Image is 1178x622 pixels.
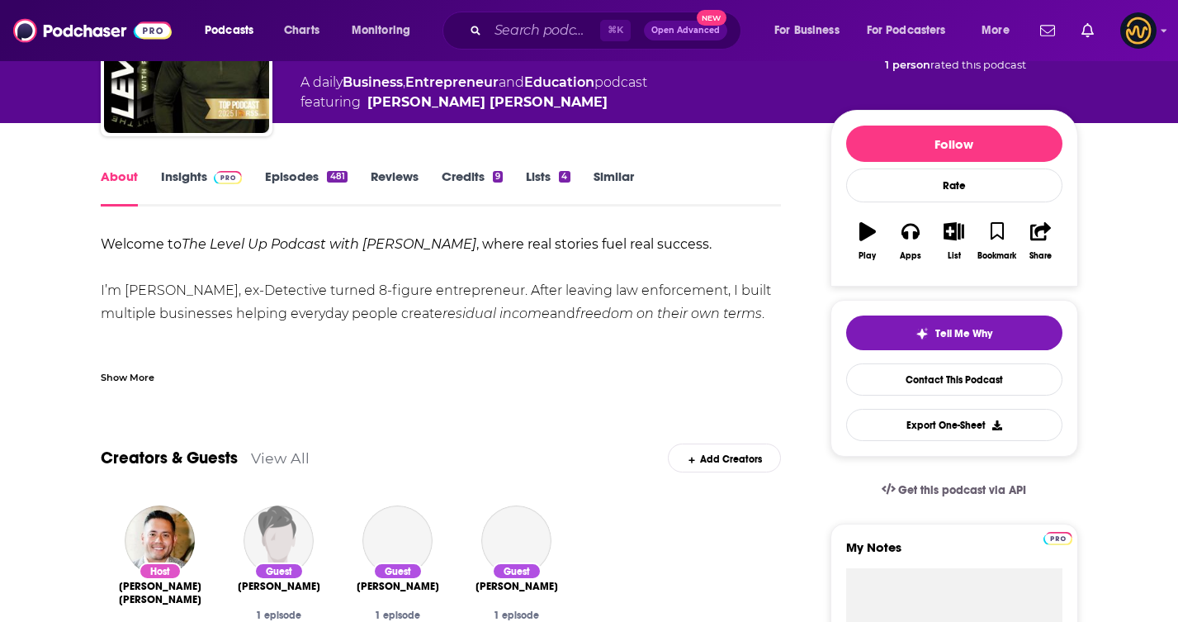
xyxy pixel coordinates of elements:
a: Paul Alex Espinoza [114,580,206,606]
button: open menu [340,17,432,44]
a: Jonci Hopson [357,580,439,593]
button: open menu [970,17,1030,44]
span: Charts [284,19,319,42]
button: Export One-Sheet [846,409,1062,441]
button: Share [1019,211,1062,271]
button: Apps [889,211,932,271]
button: open menu [856,17,970,44]
a: Show notifications dropdown [1075,17,1100,45]
div: Host [139,563,182,580]
div: Guest [254,563,304,580]
span: [PERSON_NAME] [475,580,558,593]
img: Podchaser Pro [214,171,243,184]
label: My Notes [846,539,1062,568]
div: 4 [559,171,570,183]
img: Podchaser Pro [1043,532,1072,545]
span: ⌘ K [600,20,631,41]
button: Follow [846,126,1062,162]
span: Open Advanced [651,26,720,35]
button: Open AdvancedNew [644,21,727,40]
button: Show profile menu [1120,12,1157,49]
strong: Welcome to , where real stories fuel real success. [101,236,712,252]
a: Charts [273,17,329,44]
button: open menu [763,17,860,44]
a: Education [524,74,594,90]
div: 9 [493,171,503,183]
a: Kason Roberts [475,580,558,593]
a: Similar [594,169,634,207]
a: About [101,169,138,207]
div: Apps [900,251,921,261]
span: featuring [300,93,647,112]
a: Reviews [371,169,419,207]
button: List [932,211,975,271]
a: Paul Alex Espinoza [367,93,608,112]
a: Sam Correia [238,580,320,593]
a: Get this podcast via API [868,470,1040,510]
img: User Profile [1120,12,1157,49]
span: 1 person [885,59,930,71]
img: Podchaser - Follow, Share and Rate Podcasts [13,15,172,46]
a: Pro website [1043,529,1072,545]
a: Credits9 [442,169,503,207]
a: Lists4 [526,169,570,207]
div: A daily podcast [300,73,647,112]
div: Share [1029,251,1052,261]
em: The Level Up Podcast with [PERSON_NAME] [182,236,476,252]
span: More [982,19,1010,42]
span: [PERSON_NAME] [357,580,439,593]
span: , [403,74,405,90]
span: Podcasts [205,19,253,42]
div: 1 episode [471,610,563,621]
img: Sam Correia [244,506,314,576]
div: Bookmark [977,251,1016,261]
a: Creators & Guests [101,448,238,468]
div: 1 episode [352,610,444,621]
div: 481 [327,171,347,183]
button: Bookmark [976,211,1019,271]
button: tell me why sparkleTell Me Why [846,316,1062,350]
span: Get this podcast via API [898,483,1026,497]
a: Business [343,74,403,90]
div: Rate [846,169,1062,202]
div: 1 episode [233,610,325,621]
img: tell me why sparkle [915,327,929,340]
span: and [499,74,524,90]
span: Monitoring [352,19,410,42]
a: Entrepreneur [405,74,499,90]
div: Add Creators [668,444,781,472]
span: [PERSON_NAME] [238,580,320,593]
div: Search podcasts, credits, & more... [458,12,757,50]
button: open menu [193,17,275,44]
a: Episodes481 [265,169,347,207]
span: [PERSON_NAME] [PERSON_NAME] [114,580,206,606]
div: List [948,251,961,261]
em: freedom on their own terms [575,306,762,321]
span: For Business [774,19,840,42]
em: residual income [442,306,550,321]
span: For Podcasters [867,19,946,42]
div: Play [859,251,876,261]
span: rated this podcast [930,59,1026,71]
div: Guest [373,563,423,580]
div: Guest [492,563,542,580]
input: Search podcasts, credits, & more... [488,17,600,44]
a: InsightsPodchaser Pro [161,169,243,207]
span: Logged in as LowerStreet [1120,12,1157,49]
button: Play [846,211,889,271]
img: Paul Alex Espinoza [125,506,195,576]
span: Tell Me Why [935,327,992,340]
a: Kason Roberts [481,506,551,576]
a: View All [251,449,310,467]
a: Jonci Hopson [362,506,433,576]
a: Show notifications dropdown [1034,17,1062,45]
a: Contact This Podcast [846,363,1062,396]
span: New [697,10,726,26]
